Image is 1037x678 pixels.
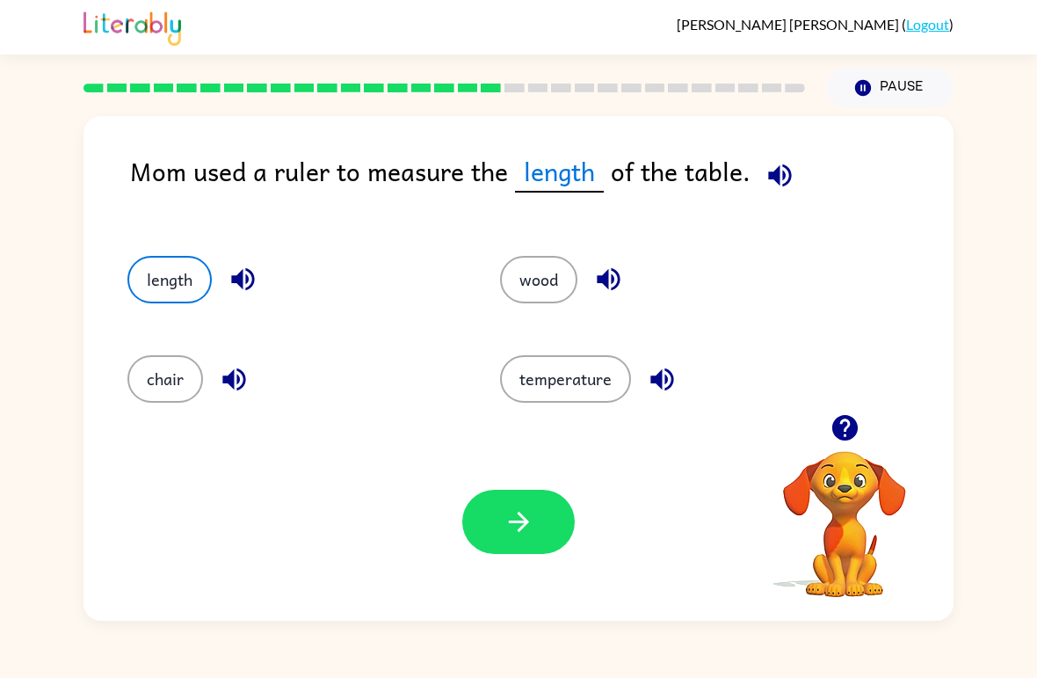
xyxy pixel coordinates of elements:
span: [PERSON_NAME] [PERSON_NAME] [677,16,902,33]
button: wood [500,256,577,303]
video: Your browser must support playing .mp4 files to use Literably. Please try using another browser. [757,424,932,600]
button: length [127,256,212,303]
a: Logout [906,16,949,33]
button: Pause [826,68,954,108]
div: ( ) [677,16,954,33]
img: Literably [83,7,181,46]
div: Mom used a ruler to measure the of the table. [130,151,954,221]
span: length [515,151,604,193]
button: temperature [500,355,631,403]
button: chair [127,355,203,403]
